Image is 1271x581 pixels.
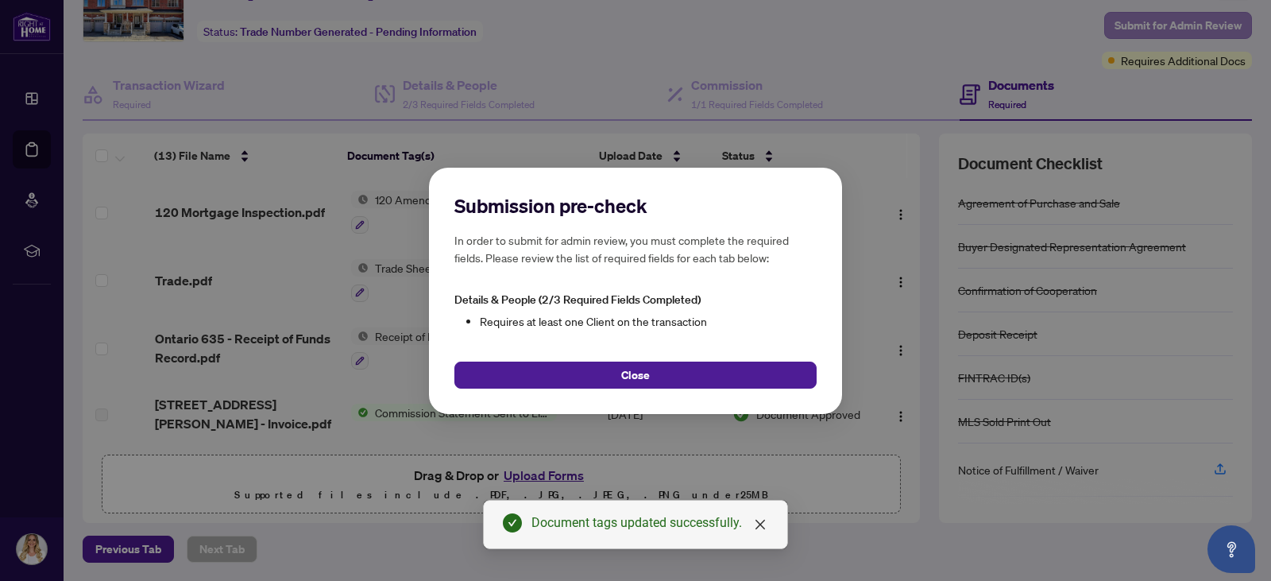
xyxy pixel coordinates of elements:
span: check-circle [503,513,522,533]
h2: Submission pre-check [454,193,817,219]
button: Close [454,361,817,388]
span: Details & People (2/3 Required Fields Completed) [454,292,701,307]
span: Close [621,362,650,387]
div: Document tags updated successfully. [531,513,768,533]
li: Requires at least one Client on the transaction [480,312,817,329]
a: Close [751,516,769,533]
button: Open asap [1207,525,1255,573]
h5: In order to submit for admin review, you must complete the required fields. Please review the lis... [454,231,817,266]
span: close [754,518,767,531]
